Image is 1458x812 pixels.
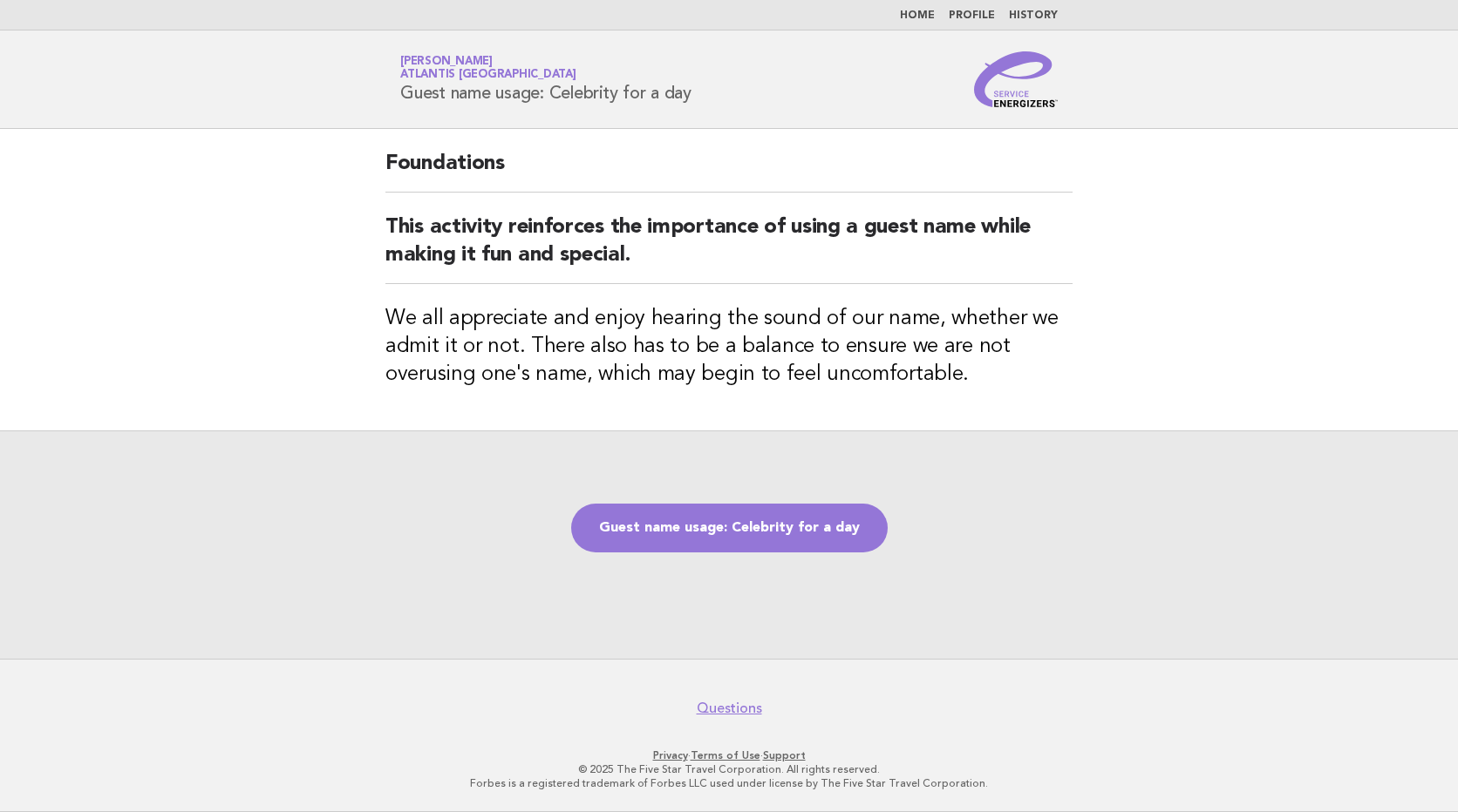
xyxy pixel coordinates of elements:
a: Home [900,10,935,21]
a: History [1009,10,1058,21]
a: Privacy [653,749,688,761]
p: Forbes is a registered trademark of Forbes LLC used under license by The Five Star Travel Corpora... [195,776,1263,790]
p: © 2025 The Five Star Travel Corporation. All rights reserved. [195,762,1263,776]
span: Atlantis [GEOGRAPHIC_DATA] [400,70,576,81]
img: Service Energizers [974,51,1058,107]
a: Questions [697,700,762,717]
h2: Foundations [385,150,1073,193]
a: Guest name usage: Celebrity for a day [571,504,888,552]
a: Profile [949,10,995,21]
a: Terms of Use [691,749,760,761]
h3: We all appreciate and enjoy hearing the sound of our name, whether we admit it or not. There also... [385,305,1073,389]
a: Support [763,749,806,761]
h1: Guest name usage: Celebrity for a day [400,57,692,102]
a: [PERSON_NAME]Atlantis [GEOGRAPHIC_DATA] [400,56,576,80]
h2: This activity reinforces the importance of using a guest name while making it fun and special. [385,213,1073,284]
p: · · [195,748,1263,762]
